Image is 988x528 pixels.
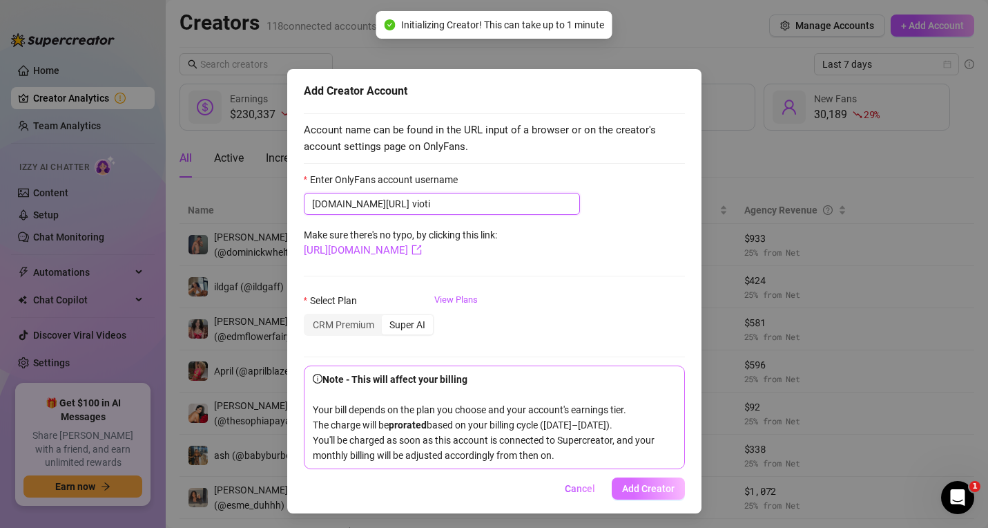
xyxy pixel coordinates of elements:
[312,196,409,211] span: [DOMAIN_NAME][URL]
[565,483,595,494] span: Cancel
[622,483,675,494] span: Add Creator
[554,478,606,500] button: Cancel
[313,374,322,384] span: info-circle
[304,172,467,187] label: Enter OnlyFans account username
[969,481,980,492] span: 1
[385,19,396,30] span: check-circle
[401,17,604,32] span: Initializing Creator! This can take up to 1 minute
[304,83,685,100] div: Add Creator Account
[304,314,434,336] div: segmented control
[304,293,366,308] label: Select Plan
[313,374,467,385] strong: Note - This will affect your billing
[612,478,685,500] button: Add Creator
[389,419,427,431] b: prorated
[305,315,382,334] div: CRM Premium
[313,374,655,461] span: Your bill depends on the plan you choose and your account's earnings tier. The charge will be bas...
[412,196,572,211] input: Enter OnlyFans account username
[304,229,497,256] span: Make sure there's no typo, by clicking this link:
[941,481,974,514] iframe: Intercom live chat
[411,245,422,255] span: export
[304,122,685,155] span: Account name can be found in the URL input of a browser or on the creator's account settings page...
[304,244,422,256] a: [URL][DOMAIN_NAME]export
[382,315,433,334] div: Super AI
[434,293,478,348] a: View Plans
